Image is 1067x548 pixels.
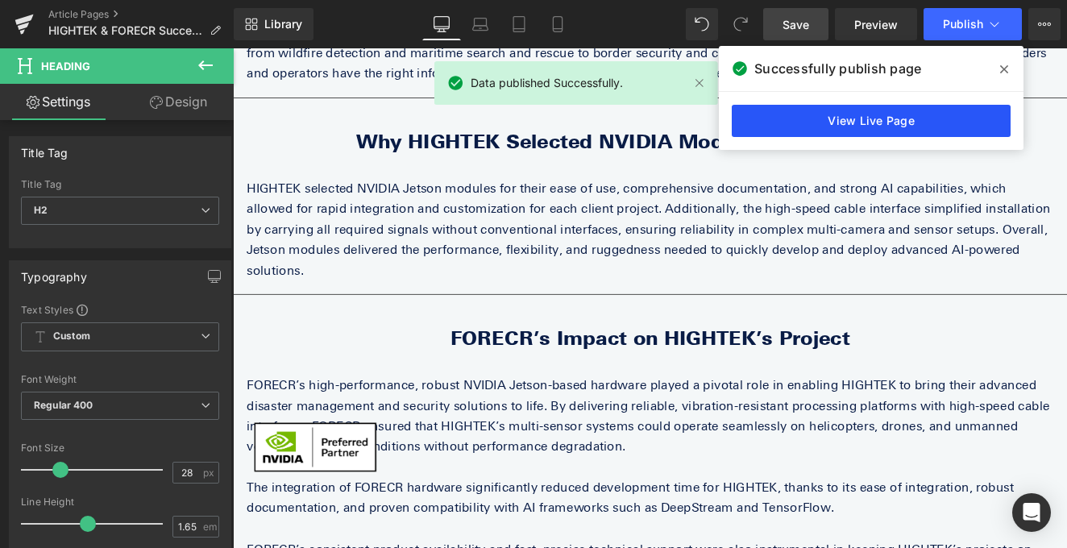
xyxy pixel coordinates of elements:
[783,16,809,33] span: Save
[21,374,219,385] div: Font Weight
[686,8,718,40] button: Undo
[1028,8,1061,40] button: More
[538,8,577,40] a: Mobile
[48,8,234,21] a: Article Pages
[41,60,90,73] span: Heading
[16,429,177,504] img: nvidia-preferred-partner-badge-rgb-for-screen.png
[255,326,721,352] b: FORECR’s Impact on HIGHTEK’s Project
[924,8,1022,40] button: Publish
[422,8,461,40] a: Desktop
[144,96,831,122] b: Why HIGHTEK Selected NVIDIA Modules for Their Solution
[943,18,983,31] span: Publish
[754,59,921,78] span: Successfully publish page
[16,382,959,478] div: FORECR’s high-performance, robust NVIDIA Jetson-based hardware played a pivotal role in enabling ...
[16,152,959,272] div: HIGHTEK selected NVIDIA Jetson modules for their ease of use, comprehensive documentation, and st...
[48,24,203,37] span: HIGHTEK & FORECR Success Story
[21,179,219,190] div: Title Tag
[21,303,219,316] div: Text Styles
[264,17,302,31] span: Library
[120,84,237,120] a: Design
[34,204,48,216] b: H2
[21,137,69,160] div: Title Tag
[53,330,90,343] b: Custom
[234,8,313,40] a: New Library
[732,105,1011,137] a: View Live Page
[34,399,93,411] b: Regular 400
[21,261,87,284] div: Typography
[21,496,219,508] div: Line Height
[203,467,217,478] span: px
[203,521,217,532] span: em
[1012,493,1051,532] div: Open Intercom Messenger
[471,74,623,92] span: Data published Successfully.
[500,8,538,40] a: Tablet
[461,8,500,40] a: Laptop
[724,8,757,40] button: Redo
[854,16,898,33] span: Preview
[21,442,219,454] div: Font Size
[835,8,917,40] a: Preview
